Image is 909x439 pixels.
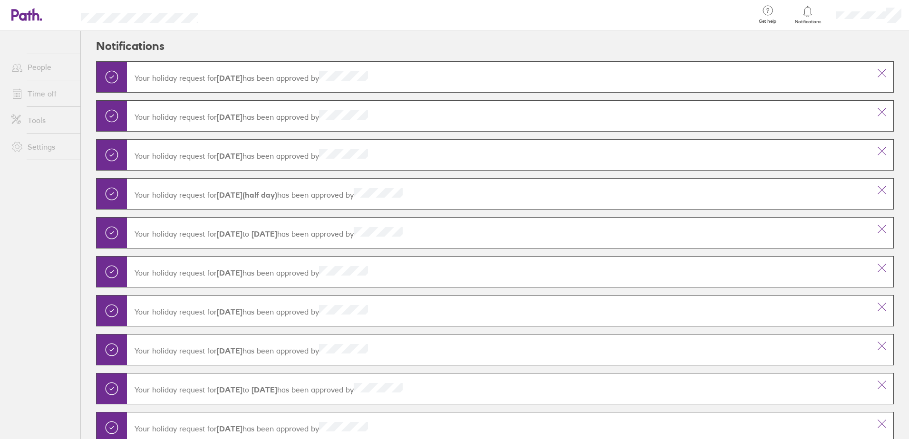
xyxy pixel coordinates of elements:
[217,229,242,239] strong: [DATE]
[135,383,863,394] p: Your holiday request for has been approved by
[4,84,80,103] a: Time off
[96,31,164,61] h2: Notifications
[217,190,277,200] strong: [DATE] (half day)
[793,19,823,25] span: Notifications
[217,307,242,316] strong: [DATE]
[217,346,242,355] strong: [DATE]
[135,344,863,355] p: Your holiday request for has been approved by
[217,229,277,239] span: to
[217,385,277,394] span: to
[4,57,80,76] a: People
[4,137,80,156] a: Settings
[217,424,242,433] strong: [DATE]
[135,110,863,122] p: Your holiday request for has been approved by
[217,112,242,122] strong: [DATE]
[135,188,863,200] p: Your holiday request for has been approved by
[752,19,783,24] span: Get help
[135,422,863,433] p: Your holiday request for has been approved by
[217,385,242,394] strong: [DATE]
[217,268,242,277] strong: [DATE]
[135,227,863,239] p: Your holiday request for has been approved by
[249,229,277,239] strong: [DATE]
[217,73,242,83] strong: [DATE]
[135,71,863,83] p: Your holiday request for has been approved by
[135,266,863,277] p: Your holiday request for has been approved by
[793,5,823,25] a: Notifications
[249,385,277,394] strong: [DATE]
[217,151,242,161] strong: [DATE]
[135,149,863,161] p: Your holiday request for has been approved by
[135,305,863,316] p: Your holiday request for has been approved by
[4,111,80,130] a: Tools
